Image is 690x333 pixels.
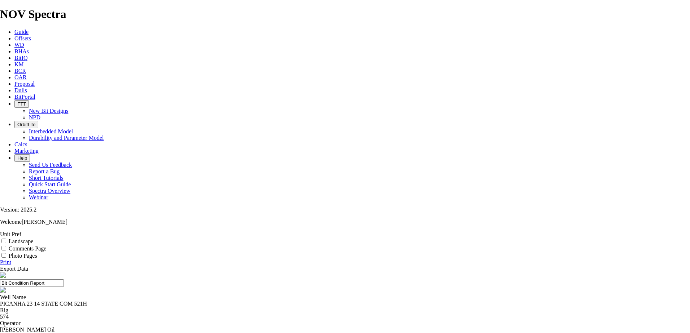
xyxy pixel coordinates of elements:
[14,74,27,80] a: OAR
[22,219,67,225] span: [PERSON_NAME]
[17,101,26,107] span: FTT
[14,42,24,48] a: WD
[14,61,24,67] a: KM
[29,135,104,141] a: Durability and Parameter Model
[29,175,64,181] a: Short Tutorials
[14,141,27,147] a: Calcs
[9,238,33,244] label: Landscape
[14,81,35,87] a: Proposal
[29,128,73,134] a: Interbedded Model
[29,188,70,194] a: Spectra Overview
[9,245,46,252] label: Comments Page
[14,55,27,61] a: BitIQ
[14,87,27,93] a: Dulls
[29,162,72,168] a: Send Us Feedback
[14,68,26,74] a: BCR
[29,194,48,200] a: Webinar
[14,100,29,108] button: FTT
[17,155,27,161] span: Help
[29,168,60,174] a: Report a Bug
[14,121,38,128] button: OrbitLite
[9,253,37,259] label: Photo Pages
[14,154,30,162] button: Help
[29,114,40,120] a: NPD
[17,122,35,127] span: OrbitLite
[29,108,68,114] a: New Bit Designs
[14,35,31,41] a: Offsets
[29,181,71,187] a: Quick Start Guide
[14,29,29,35] a: Guide
[14,148,39,154] a: Marketing
[14,94,35,100] a: BitPortal
[14,48,29,54] a: BHAs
